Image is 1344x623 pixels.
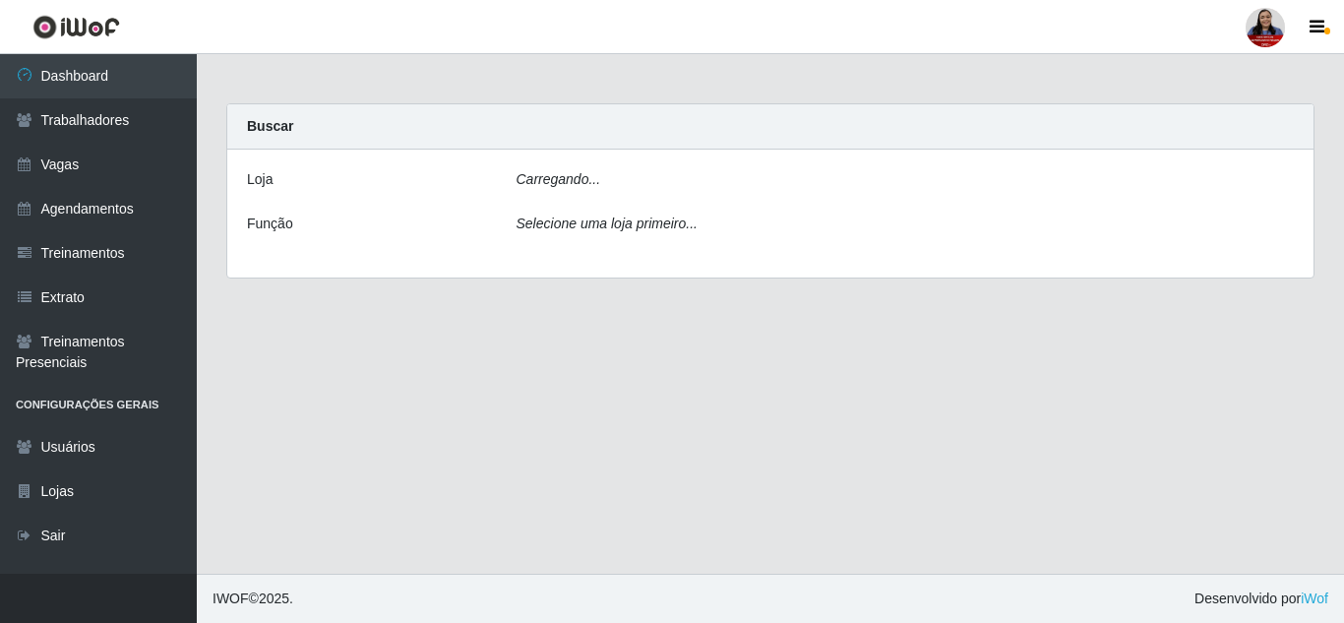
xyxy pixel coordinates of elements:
span: IWOF [213,591,249,606]
label: Função [247,214,293,234]
strong: Buscar [247,118,293,134]
label: Loja [247,169,273,190]
a: iWof [1301,591,1328,606]
span: © 2025 . [213,589,293,609]
i: Carregando... [517,171,601,187]
i: Selecione uma loja primeiro... [517,216,698,231]
span: Desenvolvido por [1194,589,1328,609]
img: CoreUI Logo [32,15,120,39]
